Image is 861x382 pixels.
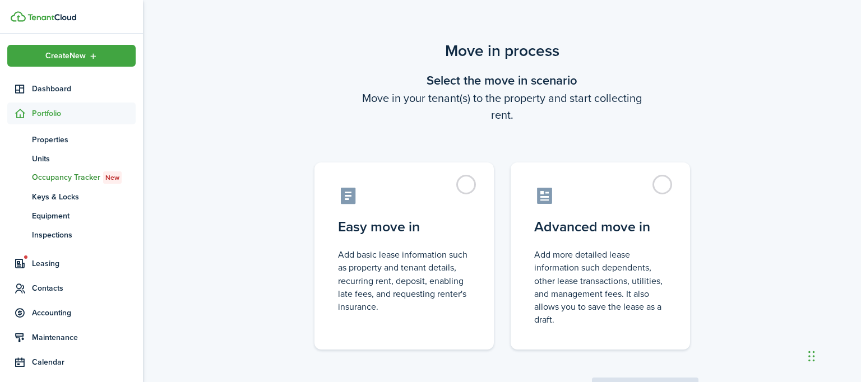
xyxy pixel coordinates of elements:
[7,45,136,67] button: Open menu
[306,90,698,123] wizard-step-header-description: Move in your tenant(s) to the property and start collecting rent.
[805,328,861,382] iframe: Chat Widget
[32,356,136,368] span: Calendar
[45,52,86,60] span: Create New
[338,248,470,313] control-radio-card-description: Add basic lease information such as property and tenant details, recurring rent, deposit, enablin...
[32,332,136,343] span: Maintenance
[32,229,136,241] span: Inspections
[32,282,136,294] span: Contacts
[32,191,136,203] span: Keys & Locks
[338,217,470,237] control-radio-card-title: Easy move in
[32,134,136,146] span: Properties
[7,149,136,168] a: Units
[808,339,815,373] div: Drag
[32,108,136,119] span: Portfolio
[7,130,136,149] a: Properties
[11,11,26,22] img: TenantCloud
[7,168,136,187] a: Occupancy TrackerNew
[306,39,698,63] scenario-title: Move in process
[306,71,698,90] wizard-step-header-title: Select the move in scenario
[32,307,136,319] span: Accounting
[105,173,119,183] span: New
[32,83,136,95] span: Dashboard
[534,217,666,237] control-radio-card-title: Advanced move in
[534,248,666,326] control-radio-card-description: Add more detailed lease information such dependents, other lease transactions, utilities, and man...
[32,153,136,165] span: Units
[32,171,136,184] span: Occupancy Tracker
[7,225,136,244] a: Inspections
[7,187,136,206] a: Keys & Locks
[7,78,136,100] a: Dashboard
[27,14,76,21] img: TenantCloud
[7,206,136,225] a: Equipment
[32,210,136,222] span: Equipment
[32,258,136,269] span: Leasing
